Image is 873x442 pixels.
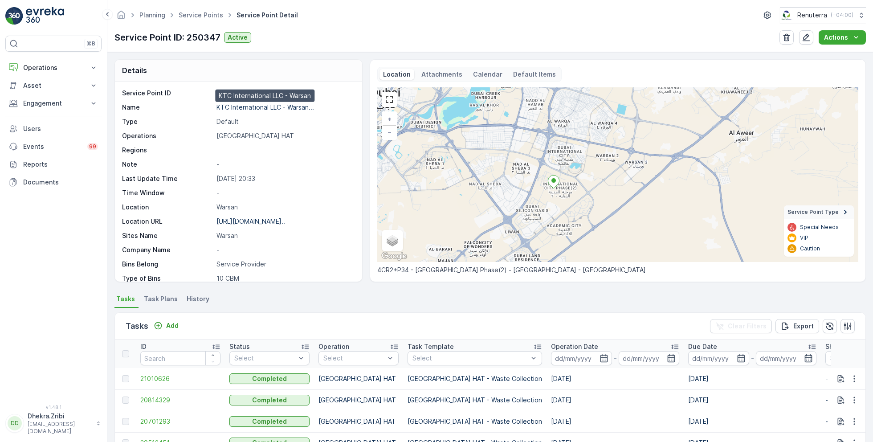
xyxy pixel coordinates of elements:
[122,188,213,197] p: Time Window
[122,217,213,226] p: Location URL
[383,231,402,250] a: Layers
[140,351,220,365] input: Search
[819,30,866,45] button: Actions
[216,160,353,169] p: -
[383,112,396,126] a: Zoom In
[229,342,250,351] p: Status
[139,11,165,19] a: Planning
[383,70,411,79] p: Location
[5,94,102,112] button: Engagement
[28,412,92,421] p: Dhekra.Zribi
[547,411,684,432] td: [DATE]
[780,10,794,20] img: Screenshot_2024-07-26_at_13.33.01.png
[122,146,213,155] p: Regions
[314,411,403,432] td: [GEOGRAPHIC_DATA] HAT
[787,209,839,216] span: Service Point Type
[216,231,353,240] p: Warsan
[122,397,129,404] div: Toggle Row Selected
[388,115,392,123] span: +
[513,70,556,79] p: Default Items
[5,138,102,156] a: Events99
[234,354,296,363] p: Select
[412,354,528,363] p: Select
[23,99,84,108] p: Engagement
[5,120,102,138] a: Users
[187,295,209,303] span: History
[793,322,814,331] p: Export
[8,416,22,430] div: DD
[5,156,102,173] a: Reports
[122,418,129,425] div: Toggle Row Selected
[216,103,314,111] p: KTC International LLC - Warsan...
[379,250,409,262] a: Open this area in Google Maps (opens a new window)
[122,274,213,283] p: Type of Bins
[116,295,135,303] span: Tasks
[126,320,148,332] p: Tasks
[229,395,310,405] button: Completed
[5,7,23,25] img: logo
[219,91,311,100] p: KTC International LLC - Warsan
[547,389,684,411] td: [DATE]
[86,40,95,47] p: ⌘B
[122,89,213,98] p: Service Point ID
[403,389,547,411] td: [GEOGRAPHIC_DATA] HAT - Waste Collection
[144,295,178,303] span: Task Plans
[122,131,213,140] p: Operations
[710,319,772,333] button: Clear Filters
[216,274,353,283] p: 10 CBM
[383,126,396,139] a: Zoom Out
[5,173,102,191] a: Documents
[216,260,353,269] p: Service Provider
[831,12,853,19] p: ( +04:00 )
[252,417,287,426] p: Completed
[122,174,213,183] p: Last Update Time
[23,178,98,187] p: Documents
[314,389,403,411] td: [GEOGRAPHIC_DATA] HAT
[751,353,754,364] p: -
[122,160,213,169] p: Note
[89,143,96,150] p: 99
[756,351,817,365] input: dd/mm/yyyy
[403,411,547,432] td: [GEOGRAPHIC_DATA] HAT - Waste Collection
[150,320,182,331] button: Add
[216,203,353,212] p: Warsan
[122,375,129,382] div: Toggle Row Selected
[547,368,684,389] td: [DATE]
[216,117,353,126] p: Default
[122,246,213,254] p: Company Name
[780,7,866,23] button: Renuterra(+04:00)
[23,63,84,72] p: Operations
[473,70,502,79] p: Calendar
[800,234,808,241] p: VIP
[421,70,462,79] p: Attachments
[23,142,82,151] p: Events
[684,368,821,389] td: [DATE]
[122,103,213,112] p: Name
[23,124,98,133] p: Users
[122,65,147,76] p: Details
[179,11,223,19] a: Service Points
[140,417,220,426] a: 20701293
[688,351,749,365] input: dd/mm/yyyy
[228,33,248,42] p: Active
[323,354,385,363] p: Select
[388,128,392,136] span: −
[824,33,848,42] p: Actions
[229,416,310,427] button: Completed
[140,396,220,405] a: 20814329
[23,160,98,169] p: Reports
[800,224,839,231] p: Special Needs
[728,322,767,331] p: Clear Filters
[252,374,287,383] p: Completed
[551,351,612,365] input: dd/mm/yyyy
[551,342,598,351] p: Operation Date
[28,421,92,435] p: [EMAIL_ADDRESS][DOMAIN_NAME]
[216,246,353,254] p: -
[684,389,821,411] td: [DATE]
[235,11,300,20] span: Service Point Detail
[216,174,353,183] p: [DATE] 20:33
[216,188,353,197] p: -
[216,89,353,98] p: 250347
